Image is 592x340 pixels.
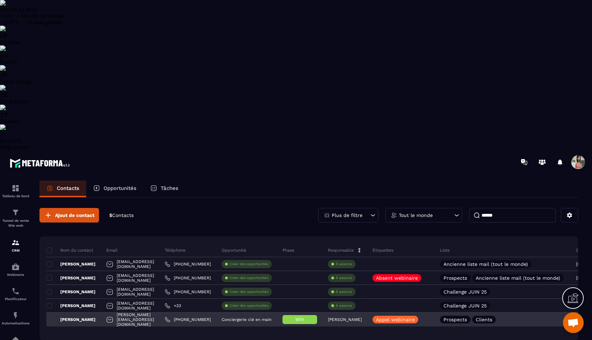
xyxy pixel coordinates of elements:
[443,289,487,294] p: Challenge JUIN 25
[230,289,268,294] p: Créer des opportunités
[2,321,29,325] p: Automatisations
[399,213,433,218] p: Tout le monde
[440,247,450,253] p: Liste
[2,218,29,228] p: Tunnel de vente Site web
[443,317,467,322] p: Prospects
[11,208,20,217] img: formation
[336,276,352,280] p: À associe
[328,317,362,322] p: [PERSON_NAME]
[563,312,584,333] div: Ouvrir le chat
[46,275,96,281] p: [PERSON_NAME]
[46,247,93,253] p: Nom du contact
[165,317,211,322] a: [PHONE_NUMBER]
[2,282,29,306] a: schedulerschedulerPlanificateur
[443,262,528,267] p: Ancienne liste mail (tout le monde)
[165,261,211,267] a: [PHONE_NUMBER]
[55,212,95,219] span: Ajout de contact
[230,276,268,280] p: Créer des opportunités
[2,249,29,252] p: CRM
[443,276,467,280] p: Prospects
[336,303,352,308] p: À associe
[2,273,29,277] p: Webinaire
[295,316,304,322] span: Win
[39,181,86,197] a: Contacts
[222,247,246,253] p: Opportunité
[282,247,294,253] p: Phase
[2,297,29,301] p: Planificateur
[2,258,29,282] a: automationsautomationsWebinaire
[165,289,211,295] a: [PHONE_NUMBER]
[476,276,560,280] p: Ancienne liste mail (tout le monde)
[2,179,29,203] a: formationformationTableau de bord
[2,203,29,233] a: formationformationTunnel de vente Site web
[143,181,185,197] a: Tâches
[39,208,99,223] button: Ajout de contact
[230,303,268,308] p: Créer des opportunités
[46,289,96,295] p: [PERSON_NAME]
[336,262,352,267] p: À associe
[11,311,20,320] img: automations
[11,238,20,247] img: formation
[104,185,136,191] p: Opportunités
[336,289,352,294] p: À associe
[57,185,79,191] p: Contacts
[11,184,20,192] img: formation
[332,213,362,218] p: Plus de filtre
[11,287,20,295] img: scheduler
[161,185,178,191] p: Tâches
[86,181,143,197] a: Opportunités
[46,261,96,267] p: [PERSON_NAME]
[2,233,29,258] a: formationformationCRM
[222,317,271,322] p: Conciergerie clé en main
[443,303,487,308] p: Challenge JUIN 25
[376,276,418,280] p: Absent webinaire
[165,303,181,308] a: +33
[10,157,72,169] img: logo
[165,275,211,281] a: [PHONE_NUMBER]
[165,247,186,253] p: Téléphone
[11,263,20,271] img: automations
[106,247,118,253] p: Email
[328,247,354,253] p: Responsable
[2,306,29,330] a: automationsautomationsAutomatisations
[476,317,492,322] p: Clients
[109,212,134,219] p: 5
[112,212,134,218] span: Contacts
[230,262,268,267] p: Créer des opportunités
[46,317,96,322] p: [PERSON_NAME]
[46,303,96,308] p: [PERSON_NAME]
[376,317,415,322] p: Appel webinaire
[2,194,29,198] p: Tableau de bord
[373,247,393,253] p: Étiquettes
